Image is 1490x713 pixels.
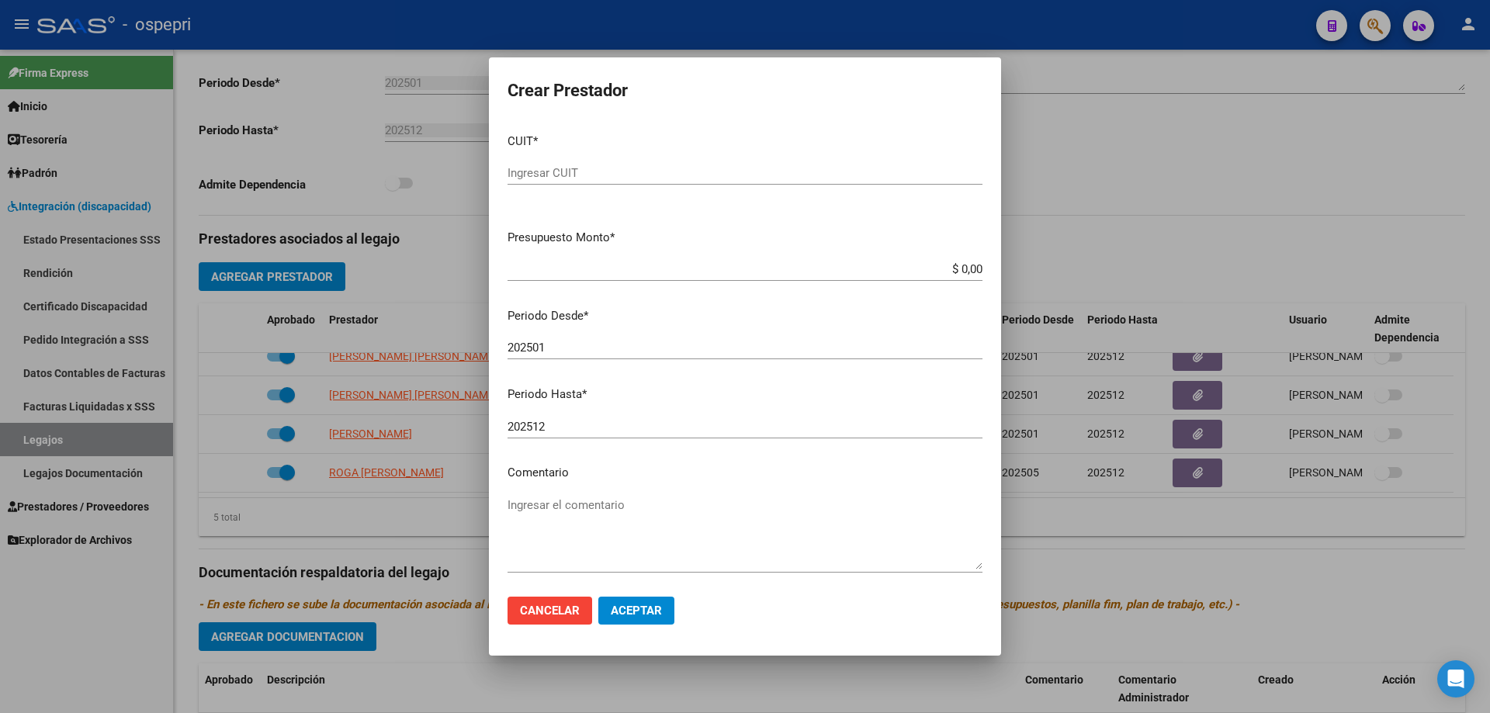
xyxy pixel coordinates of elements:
div: Open Intercom Messenger [1437,660,1474,697]
span: Cancelar [520,604,580,618]
p: Periodo Desde [508,307,982,325]
button: Cancelar [508,597,592,625]
h2: Crear Prestador [508,76,982,106]
p: CUIT [508,133,982,151]
span: Aceptar [611,604,662,618]
p: Presupuesto Monto [508,229,982,247]
p: Comentario [508,464,982,482]
p: Periodo Hasta [508,386,982,403]
button: Aceptar [598,597,674,625]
